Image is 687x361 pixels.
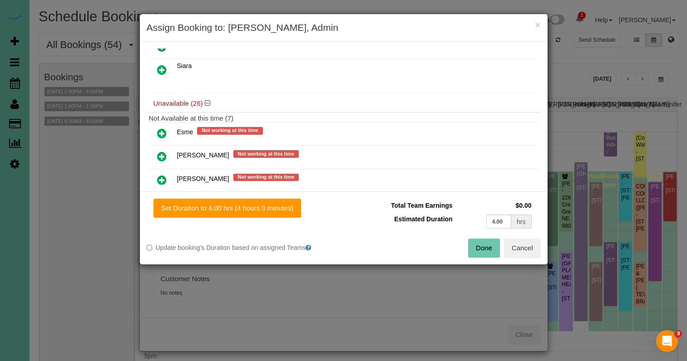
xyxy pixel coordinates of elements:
span: [PERSON_NAME] [177,175,229,182]
span: [PERSON_NAME] [177,152,229,159]
iframe: Intercom live chat [656,330,678,352]
span: Not working at this time [233,150,299,157]
button: Set Duration to 4.00 hrs (4 hours 0 minutes) [153,199,301,218]
span: 3 [675,330,682,337]
h3: Assign Booking to: [PERSON_NAME], Admin [147,21,541,34]
span: Not working at this time [197,127,263,134]
td: $0.00 [455,199,534,212]
span: Not working at this time [233,174,299,181]
td: Total Team Earnings [351,199,455,212]
button: Cancel [504,239,541,258]
div: hrs [511,215,531,229]
span: Esme [177,129,193,136]
label: Update booking's Duration based on assigned Teams [147,243,337,252]
span: Estimated Duration [394,215,452,223]
button: × [535,20,540,29]
h4: Not Available at this time (7) [149,115,539,122]
span: Siara [177,62,192,69]
h4: Unavailable (26) [153,100,534,107]
button: Done [468,239,500,258]
input: Update booking's Duration based on assigned Teams [147,245,152,250]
